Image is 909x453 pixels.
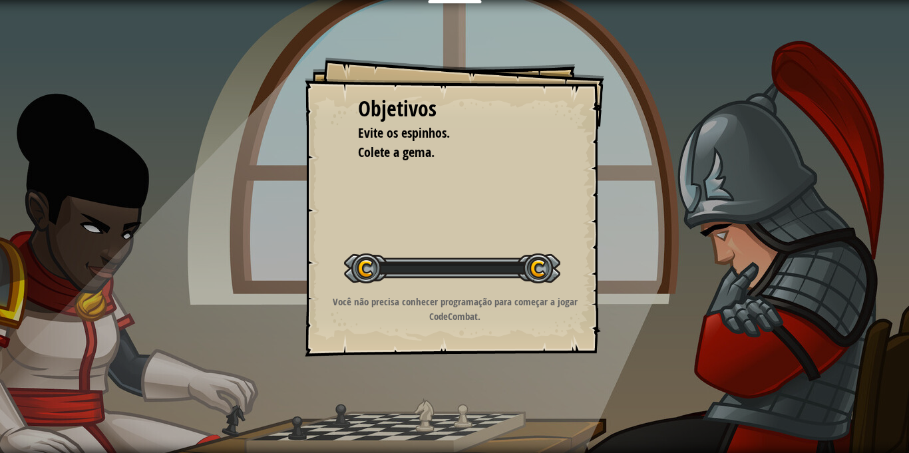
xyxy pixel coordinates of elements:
[358,94,551,124] div: Objetivos
[358,143,435,161] span: Colete a gema.
[358,124,450,142] span: Evite os espinhos.
[341,143,548,162] li: Colete a gema.
[341,124,548,143] li: Evite os espinhos.
[321,295,588,323] p: Você não precisa conhecer programação para começar a jogar CodeCombat.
